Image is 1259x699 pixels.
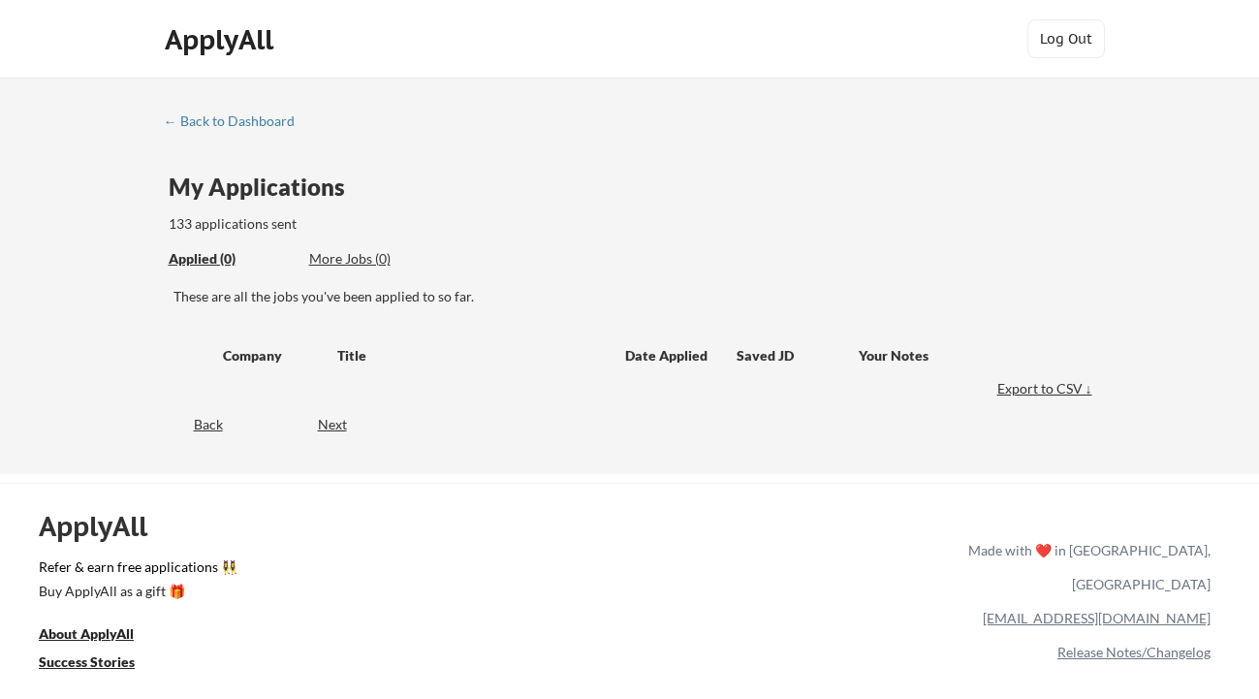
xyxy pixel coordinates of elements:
div: Buy ApplyAll as a gift 🎁 [39,585,233,598]
div: ← Back to Dashboard [164,114,309,128]
div: Export to CSV ↓ [997,379,1097,398]
div: 133 applications sent [169,214,544,234]
div: Title [337,346,607,365]
div: Company [223,346,320,365]
div: Made with ❤️ in [GEOGRAPHIC_DATA], [GEOGRAPHIC_DATA] [960,533,1211,601]
a: ← Back to Dashboard [164,113,309,133]
div: ApplyAll [39,510,170,543]
div: Saved JD [737,337,859,372]
a: Release Notes/Changelog [1057,644,1211,660]
a: Refer & earn free applications 👯‍♀️ [39,560,563,581]
div: My Applications [169,175,361,199]
div: Date Applied [625,346,710,365]
u: Success Stories [39,653,135,670]
div: Applied (0) [169,249,295,269]
u: About ApplyAll [39,625,134,642]
button: Log Out [1027,19,1105,58]
div: Back [164,415,223,434]
div: Next [318,415,369,434]
a: Success Stories [39,651,161,676]
div: These are all the jobs you've been applied to so far. [169,249,295,270]
div: These are all the jobs you've been applied to so far. [173,287,1097,306]
a: Buy ApplyAll as a gift 🎁 [39,581,233,605]
div: ApplyAll [165,23,279,56]
a: About ApplyAll [39,623,161,648]
div: Your Notes [859,346,1080,365]
div: More Jobs (0) [309,249,452,269]
div: These are job applications we think you'd be a good fit for, but couldn't apply you to automatica... [309,249,452,270]
a: [EMAIL_ADDRESS][DOMAIN_NAME] [983,610,1211,626]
